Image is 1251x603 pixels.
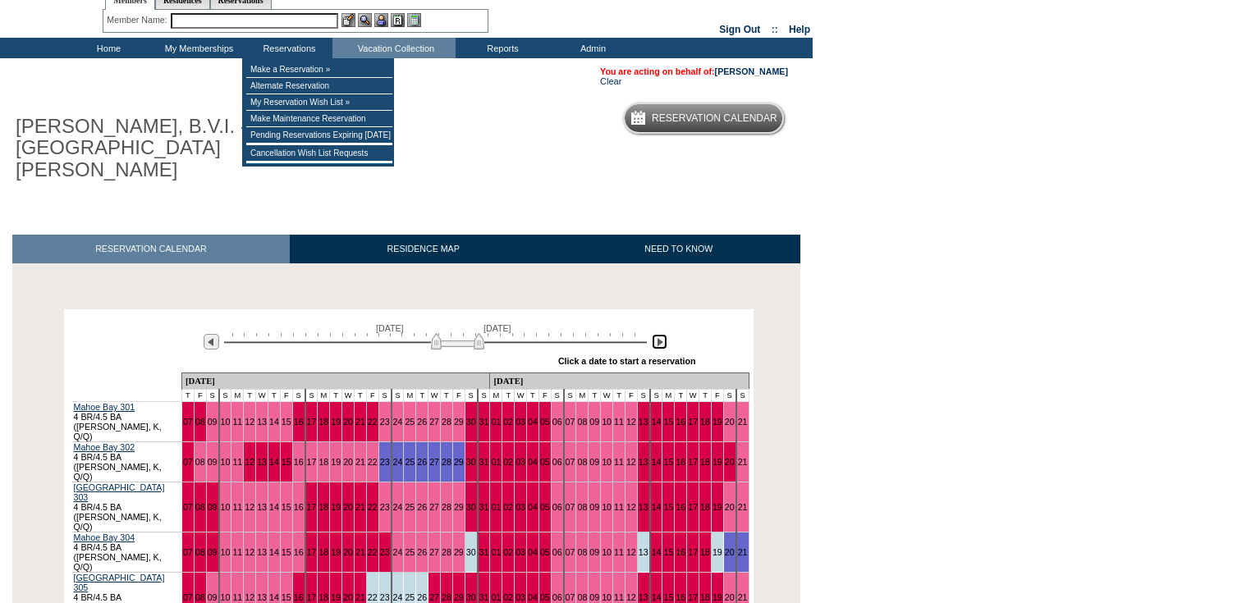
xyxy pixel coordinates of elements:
[725,457,735,467] a: 20
[479,502,489,512] a: 31
[318,592,328,602] a: 18
[713,457,722,467] a: 19
[626,547,636,557] a: 12
[516,592,525,602] a: 03
[257,502,267,512] a: 13
[429,592,439,602] a: 27
[307,592,317,602] a: 17
[639,457,648,467] a: 13
[393,457,403,467] a: 24
[725,547,735,557] a: 20
[380,457,390,467] a: 23
[589,592,599,602] a: 09
[577,502,587,512] a: 08
[602,592,612,602] a: 10
[466,547,476,557] a: 30
[503,592,513,602] a: 02
[715,66,788,76] a: [PERSON_NAME]
[194,390,206,402] td: F
[355,457,365,467] a: 21
[358,13,372,27] img: View
[208,457,218,467] a: 09
[652,417,662,427] a: 14
[62,38,152,58] td: Home
[393,502,403,512] a: 24
[566,592,575,602] a: 07
[355,390,367,402] td: T
[380,417,390,427] a: 23
[417,547,427,557] a: 26
[74,573,165,592] a: [GEOGRAPHIC_DATA] 305
[368,457,378,467] a: 22
[479,457,489,467] a: 31
[292,390,305,402] td: S
[466,457,476,467] a: 30
[652,457,662,467] a: 14
[393,417,403,427] a: 24
[528,592,538,602] a: 04
[738,457,748,467] a: 21
[652,113,777,124] h5: Reservation Calendar
[713,502,722,512] a: 19
[305,390,318,402] td: S
[639,502,648,512] a: 13
[269,502,279,512] a: 14
[429,417,439,427] a: 27
[355,417,365,427] a: 21
[725,417,735,427] a: 20
[331,417,341,427] a: 19
[221,502,231,512] a: 10
[343,417,353,427] a: 20
[318,417,328,427] a: 18
[232,417,242,427] a: 11
[772,24,778,35] span: ::
[294,502,304,512] a: 16
[725,502,735,512] a: 20
[282,547,291,557] a: 15
[479,592,489,602] a: 31
[442,457,451,467] a: 28
[442,502,451,512] a: 28
[577,457,587,467] a: 08
[663,457,673,467] a: 15
[454,457,464,467] a: 29
[528,417,538,427] a: 04
[552,417,562,427] a: 06
[577,592,587,602] a: 08
[393,547,403,557] a: 24
[626,457,636,467] a: 12
[503,457,513,467] a: 02
[663,502,673,512] a: 15
[221,592,231,602] a: 10
[546,38,636,58] td: Admin
[725,592,735,602] a: 20
[416,390,428,402] td: T
[343,547,353,557] a: 20
[503,417,513,427] a: 02
[700,592,710,602] a: 18
[602,547,612,557] a: 10
[676,592,685,602] a: 16
[195,502,205,512] a: 08
[183,592,193,602] a: 07
[663,417,673,427] a: 15
[454,547,464,557] a: 29
[318,457,328,467] a: 18
[600,76,621,86] a: Clear
[602,457,612,467] a: 10
[181,373,489,390] td: [DATE]
[206,390,218,402] td: S
[269,592,279,602] a: 14
[789,24,810,35] a: Help
[246,94,392,111] td: My Reservation Wish List »
[566,457,575,467] a: 07
[491,502,501,512] a: 01
[700,502,710,512] a: 18
[466,417,476,427] a: 30
[343,592,353,602] a: 20
[466,502,476,512] a: 30
[257,592,267,602] a: 13
[407,13,421,27] img: b_calculator.gif
[269,457,279,467] a: 14
[639,592,648,602] a: 13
